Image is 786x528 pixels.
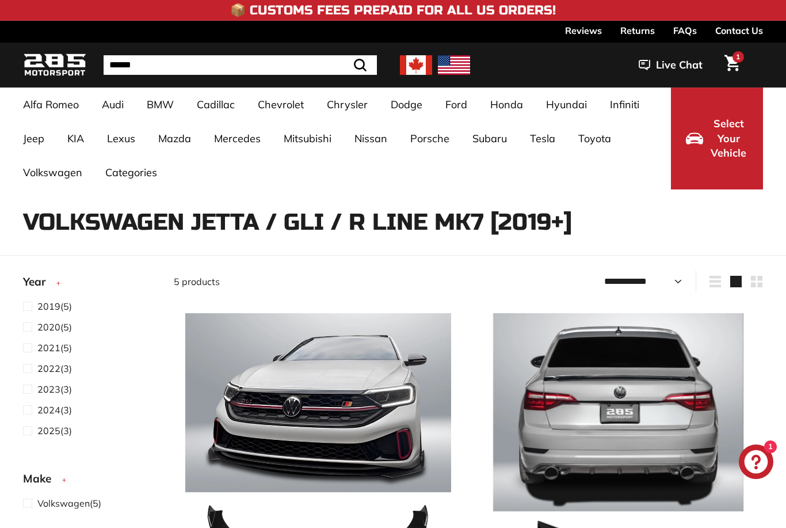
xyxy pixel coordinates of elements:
[37,342,60,354] span: 2021
[37,383,60,395] span: 2023
[12,121,56,155] a: Jeep
[37,301,60,312] span: 2019
[673,21,697,40] a: FAQs
[479,88,535,121] a: Honda
[23,210,763,235] h1: Volkswagen Jetta / GLI / R Line Mk7 [2019+]
[656,58,703,73] span: Live Chat
[135,88,185,121] a: BMW
[343,121,399,155] a: Nissan
[23,467,155,496] button: Make
[23,274,54,290] span: Year
[90,88,135,121] a: Audi
[37,382,72,396] span: (3)
[37,496,101,510] span: (5)
[37,299,72,313] span: (5)
[718,45,747,85] a: Cart
[37,363,60,374] span: 2022
[671,88,763,189] button: Select Your Vehicle
[598,88,651,121] a: Infiniti
[37,497,90,509] span: Volkswagen
[37,362,72,375] span: (3)
[567,121,623,155] a: Toyota
[23,270,155,299] button: Year
[434,88,479,121] a: Ford
[37,403,72,417] span: (3)
[12,88,90,121] a: Alfa Romeo
[147,121,203,155] a: Mazda
[104,55,377,75] input: Search
[715,21,763,40] a: Contact Us
[37,320,72,334] span: (5)
[94,155,169,189] a: Categories
[56,121,96,155] a: KIA
[12,155,94,189] a: Volkswagen
[246,88,315,121] a: Chevrolet
[461,121,518,155] a: Subaru
[735,445,777,482] inbox-online-store-chat: Shopify online store chat
[37,424,72,438] span: (3)
[624,51,718,79] button: Live Chat
[185,88,246,121] a: Cadillac
[203,121,272,155] a: Mercedes
[399,121,461,155] a: Porsche
[272,121,343,155] a: Mitsubishi
[709,116,748,161] span: Select Your Vehicle
[518,121,567,155] a: Tesla
[379,88,434,121] a: Dodge
[736,52,740,61] span: 1
[230,3,556,17] h4: 📦 Customs Fees Prepaid for All US Orders!
[174,275,468,288] div: 5 products
[23,52,86,79] img: Logo_285_Motorsport_areodynamics_components
[37,341,72,355] span: (5)
[37,321,60,333] span: 2020
[23,470,60,487] span: Make
[535,88,598,121] a: Hyundai
[37,425,60,436] span: 2025
[96,121,147,155] a: Lexus
[37,404,60,416] span: 2024
[565,21,602,40] a: Reviews
[315,88,379,121] a: Chrysler
[620,21,655,40] a: Returns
